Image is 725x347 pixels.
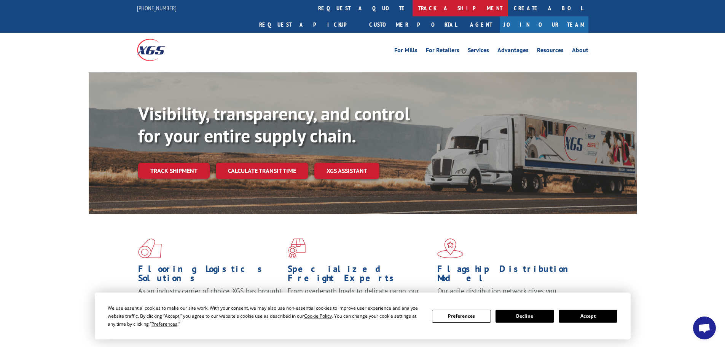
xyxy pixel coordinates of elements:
[537,47,564,56] a: Resources
[462,16,500,33] a: Agent
[497,47,529,56] a: Advantages
[95,293,631,339] div: Cookie Consent Prompt
[437,286,577,304] span: Our agile distribution network gives you nationwide inventory management on demand.
[394,47,417,56] a: For Mills
[138,286,282,313] span: As an industry carrier of choice, XGS has brought innovation and dedication to flooring logistics...
[138,264,282,286] h1: Flooring Logistics Solutions
[138,102,410,147] b: Visibility, transparency, and control for your entire supply chain.
[138,163,210,179] a: Track shipment
[108,304,423,328] div: We use essential cookies to make our site work. With your consent, we may also use non-essential ...
[572,47,588,56] a: About
[468,47,489,56] a: Services
[288,264,432,286] h1: Specialized Freight Experts
[432,310,491,323] button: Preferences
[314,163,379,179] a: XGS ASSISTANT
[437,264,581,286] h1: Flagship Distribution Model
[151,321,177,327] span: Preferences
[137,4,177,12] a: [PHONE_NUMBER]
[138,238,162,258] img: xgs-icon-total-supply-chain-intelligence-red
[500,16,588,33] a: Join Our Team
[693,317,716,339] div: Open chat
[426,47,459,56] a: For Retailers
[288,286,432,320] p: From overlength loads to delicate cargo, our experienced staff knows the best way to move your fr...
[437,238,464,258] img: xgs-icon-flagship-distribution-model-red
[304,313,332,319] span: Cookie Policy
[363,16,462,33] a: Customer Portal
[496,310,554,323] button: Decline
[216,163,308,179] a: Calculate transit time
[288,238,306,258] img: xgs-icon-focused-on-flooring-red
[253,16,363,33] a: Request a pickup
[559,310,617,323] button: Accept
